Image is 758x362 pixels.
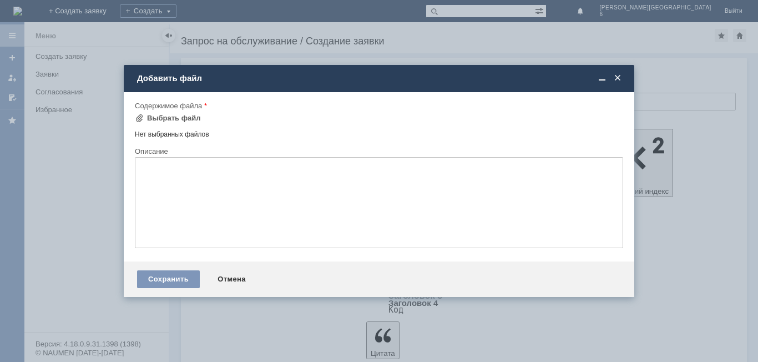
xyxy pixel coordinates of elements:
div: Добавить файл [137,73,623,83]
div: Описание [135,148,621,155]
div: Нет выбранных файлов [135,126,623,139]
div: Выбрать файл [147,114,201,123]
div: Содержимое файла [135,102,621,109]
span: Свернуть (Ctrl + M) [597,73,608,83]
span: Закрыть [612,73,623,83]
